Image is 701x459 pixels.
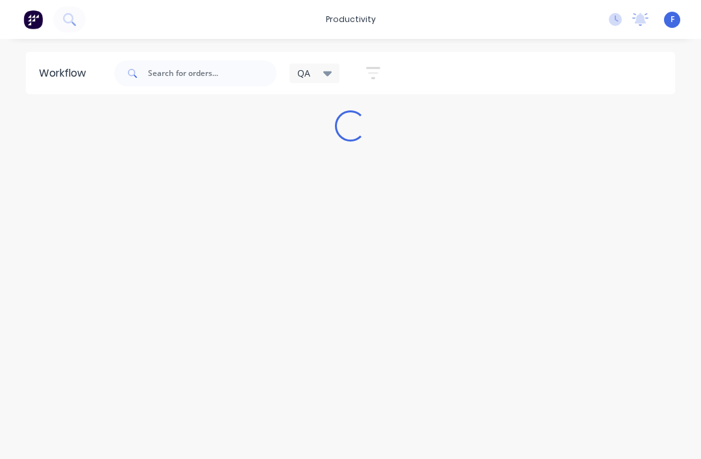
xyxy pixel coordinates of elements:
[39,66,92,81] div: Workflow
[23,10,43,29] img: Factory
[670,14,674,25] span: F
[319,10,382,29] div: productivity
[297,66,310,80] span: QA
[148,60,277,86] input: Search for orders...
